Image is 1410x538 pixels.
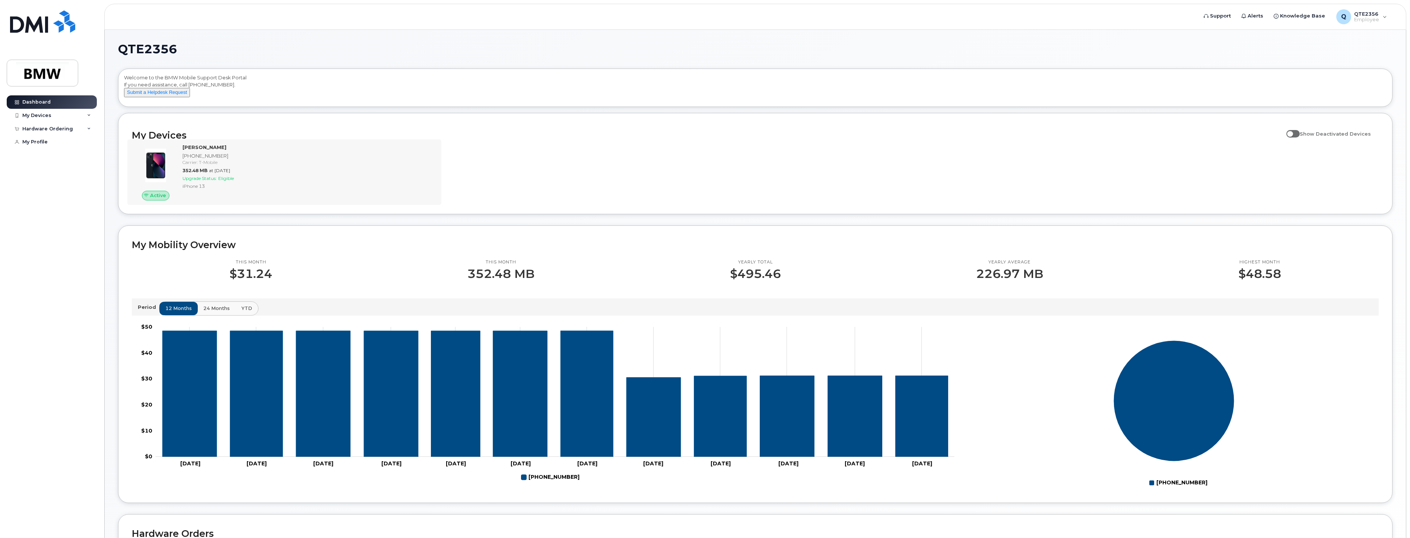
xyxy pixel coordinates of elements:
[141,375,152,382] tspan: $30
[521,471,579,484] g: 864-540-9281
[203,305,230,312] span: 24 months
[711,460,731,467] tspan: [DATE]
[845,460,865,467] tspan: [DATE]
[730,267,781,281] p: $495.46
[1378,506,1404,532] iframe: Messenger Launcher
[182,175,217,181] span: Upgrade Status:
[976,259,1043,265] p: Yearly average
[162,331,948,457] g: 864-540-9281
[381,460,401,467] tspan: [DATE]
[1149,477,1207,489] g: Legend
[778,460,798,467] tspan: [DATE]
[138,148,174,183] img: image20231002-3703462-1ig824h.jpeg
[446,460,466,467] tspan: [DATE]
[182,152,434,159] div: [PHONE_NUMBER]
[132,239,1379,250] h2: My Mobility Overview
[182,144,226,150] strong: [PERSON_NAME]
[229,267,272,281] p: $31.24
[511,460,531,467] tspan: [DATE]
[1238,259,1281,265] p: Highest month
[124,89,190,95] a: Submit a Helpdesk Request
[132,144,437,200] a: Active[PERSON_NAME][PHONE_NUMBER]Carrier: T-Mobile352.48 MBat [DATE]Upgrade Status:EligibleiPhone 13
[141,323,955,484] g: Chart
[182,183,434,189] div: iPhone 13
[912,460,932,467] tspan: [DATE]
[467,259,534,265] p: This month
[1286,127,1292,133] input: Show Deactivated Devices
[124,74,1387,104] div: Welcome to the BMW Mobile Support Desk Portal If you need assistance, call [PHONE_NUMBER].
[1238,267,1281,281] p: $48.58
[229,259,272,265] p: This month
[150,192,166,199] span: Active
[643,460,663,467] tspan: [DATE]
[124,88,190,97] button: Submit a Helpdesk Request
[118,44,177,55] span: QTE2356
[141,427,152,434] tspan: $10
[182,159,434,165] div: Carrier: T-Mobile
[138,304,159,311] p: Period
[521,471,579,484] g: Legend
[141,323,152,330] tspan: $50
[1300,131,1371,137] span: Show Deactivated Devices
[180,460,200,467] tspan: [DATE]
[241,305,252,312] span: YTD
[209,168,230,173] span: at [DATE]
[141,349,152,356] tspan: $40
[577,460,597,467] tspan: [DATE]
[218,175,234,181] span: Eligible
[976,267,1043,281] p: 226.97 MB
[182,168,207,173] span: 352.48 MB
[467,267,534,281] p: 352.48 MB
[313,460,333,467] tspan: [DATE]
[145,453,152,460] tspan: $0
[1114,340,1235,489] g: Chart
[141,401,152,408] tspan: $20
[730,259,781,265] p: Yearly total
[247,460,267,467] tspan: [DATE]
[1114,340,1235,461] g: Series
[132,130,1283,141] h2: My Devices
